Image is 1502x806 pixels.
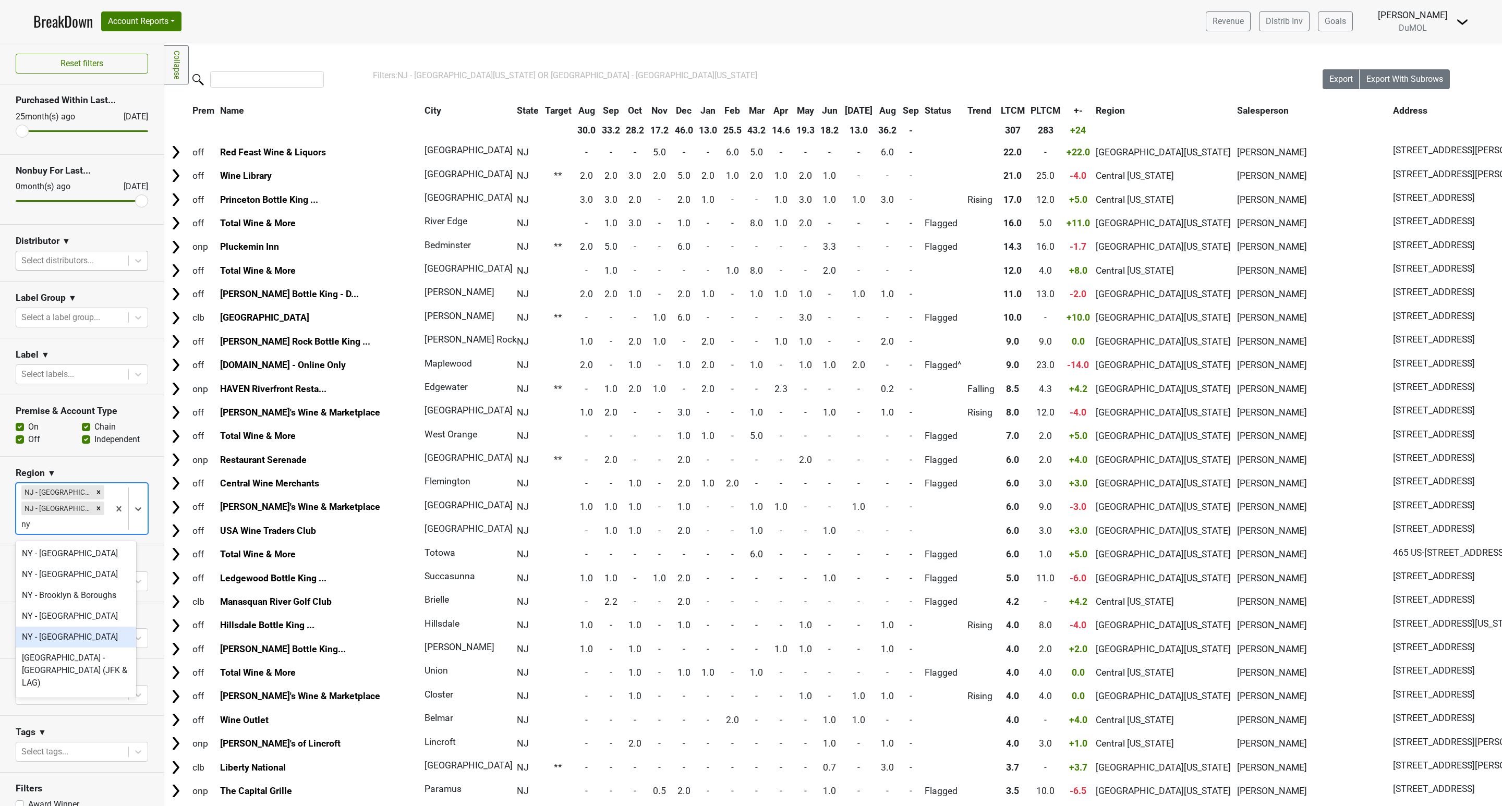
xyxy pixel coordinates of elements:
[648,101,671,120] th: Nov: activate to sort column ascending
[696,101,720,120] th: Jan: activate to sort column ascending
[168,641,184,657] img: Arrow right
[220,265,296,276] a: Total Wine & More
[707,241,709,252] span: -
[168,712,184,728] img: Arrow right
[653,147,666,157] span: 5.0
[168,215,184,231] img: Arrow right
[628,170,641,181] span: 3.0
[804,241,807,252] span: -
[823,265,836,276] span: 2.0
[1067,218,1090,228] span: +11.0
[28,433,40,446] label: Off
[192,105,214,116] span: Prem
[745,121,769,140] th: 43.2
[755,241,758,252] span: -
[397,70,757,80] span: NJ - [GEOGRAPHIC_DATA][US_STATE] OR [GEOGRAPHIC_DATA] - [GEOGRAPHIC_DATA][US_STATE]
[1393,262,1475,275] span: [STREET_ADDRESS]
[168,357,184,373] img: Arrow right
[575,101,598,120] th: Aug: activate to sort column ascending
[721,101,744,120] th: Feb: activate to sort column ascending
[1237,170,1307,181] span: [PERSON_NAME]
[168,665,184,680] img: Arrow right
[731,194,734,205] span: -
[1329,74,1353,84] span: Export
[168,429,184,444] img: Arrow right
[1069,265,1087,276] span: +8.0
[168,192,184,207] img: Arrow right
[1259,11,1310,31] a: Distrib Inv
[425,240,471,250] span: Bedminster
[422,101,508,120] th: City: activate to sort column ascending
[94,433,140,446] label: Independent
[774,170,788,181] span: 1.0
[220,431,296,441] a: Total Wine & More
[726,170,739,181] span: 1.0
[517,218,529,228] span: NJ
[965,188,997,211] td: Rising
[1237,265,1307,276] span: [PERSON_NAME]
[683,147,685,157] span: -
[190,236,217,258] td: onp
[16,111,99,123] div: 25 month(s) ago
[774,194,788,205] span: 1.0
[16,165,148,176] h3: Nonbuy For Last...
[16,727,35,738] h3: Tags
[168,618,184,633] img: Arrow right
[165,101,189,120] th: &nbsp;: activate to sort column ascending
[580,170,593,181] span: 2.0
[886,241,889,252] span: -
[517,147,529,157] span: NJ
[823,194,836,205] span: 1.0
[799,194,812,205] span: 3.0
[1028,101,1063,120] th: PLTCM: activate to sort column ascending
[542,101,574,120] th: Target: activate to sort column ascending
[923,236,964,258] td: Flagged
[1237,218,1307,228] span: [PERSON_NAME]
[585,147,588,157] span: -
[1003,170,1022,181] span: 21.0
[910,218,912,228] span: -
[1044,147,1047,157] span: -
[168,546,184,562] img: Arrow right
[580,289,593,299] span: 2.0
[683,265,685,276] span: -
[168,405,184,420] img: Arrow right
[1399,23,1427,33] span: DuMOL
[16,236,59,247] h3: Distributor
[168,783,184,799] img: Arrow right
[925,105,951,116] span: Status
[28,421,39,433] label: On
[1366,74,1443,84] span: Export With Subrows
[168,334,184,349] img: Arrow right
[168,475,184,491] img: Arrow right
[769,121,793,140] th: 14.6
[38,726,46,739] span: ▼
[16,648,136,693] div: [GEOGRAPHIC_DATA] - [GEOGRAPHIC_DATA] (JFK & LAG)
[799,170,812,181] span: 2.0
[842,101,875,120] th: Jul: activate to sort column ascending
[750,265,763,276] span: 8.0
[1237,241,1307,252] span: [PERSON_NAME]
[886,218,889,228] span: -
[1067,147,1090,157] span: +22.0
[658,194,661,205] span: -
[517,194,529,205] span: NJ
[190,259,217,282] td: off
[634,265,636,276] span: -
[852,194,865,205] span: 1.0
[220,786,292,796] a: The Capital Grille
[16,180,99,193] div: 0 month(s) ago
[604,194,617,205] span: 3.0
[220,691,380,701] a: [PERSON_NAME]'s Wine & Marketplace
[94,421,116,433] label: Chain
[604,170,617,181] span: 2.0
[517,170,529,181] span: NJ
[220,644,346,654] a: [PERSON_NAME] Bottle King...
[804,265,807,276] span: -
[876,121,900,140] th: 36.2
[910,194,912,205] span: -
[580,241,593,252] span: 2.0
[220,502,380,512] a: [PERSON_NAME]'s Wine & Marketplace
[190,188,217,211] td: off
[823,170,836,181] span: 1.0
